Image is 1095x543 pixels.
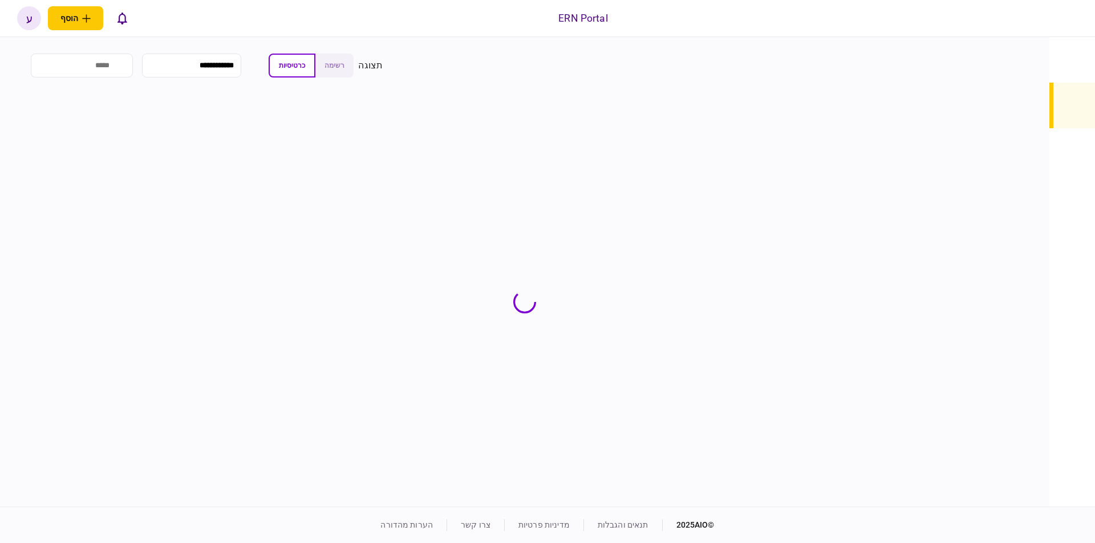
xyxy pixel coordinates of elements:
div: © 2025 AIO [662,519,715,531]
a: מדיניות פרטיות [518,520,570,529]
a: צרו קשר [461,520,490,529]
div: ERN Portal [558,11,607,26]
button: ע [17,6,41,30]
a: תנאים והגבלות [598,520,648,529]
a: הערות מהדורה [380,520,433,529]
button: כרטיסיות [269,54,315,77]
div: תצוגה [358,59,383,72]
button: פתח רשימת התראות [110,6,134,30]
span: רשימה [325,62,344,70]
button: רשימה [315,54,354,77]
button: פתח תפריט להוספת לקוח [48,6,103,30]
span: כרטיסיות [279,62,305,70]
